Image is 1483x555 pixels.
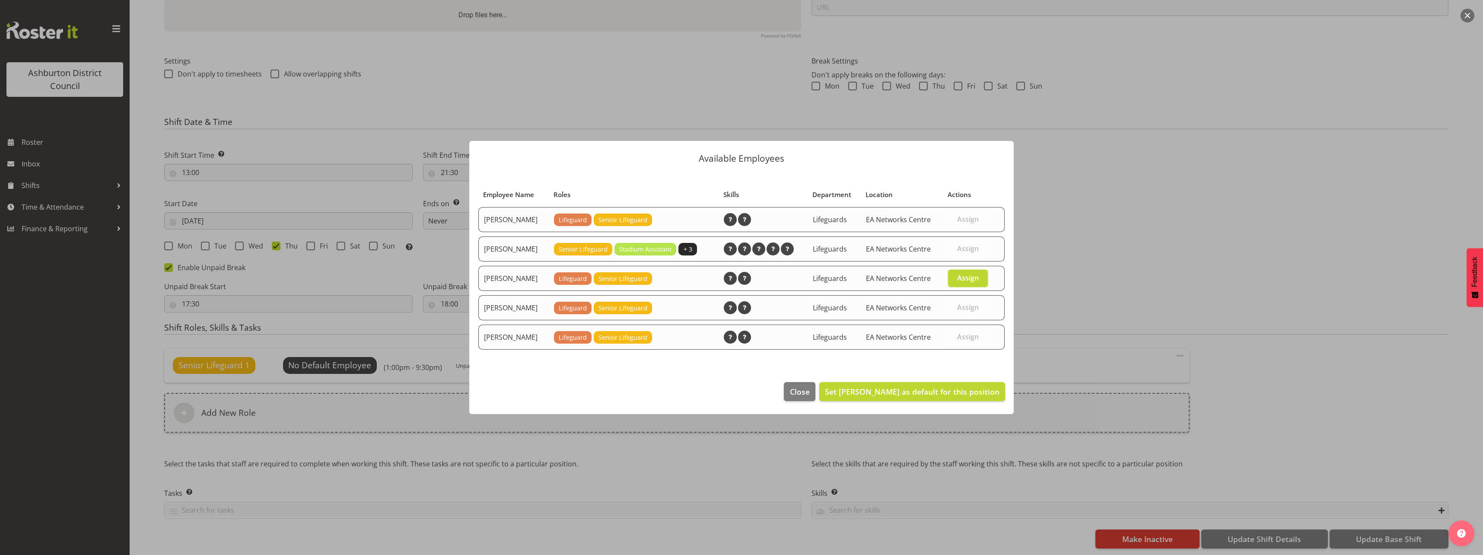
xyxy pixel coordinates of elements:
span: Senior Lifeguard [598,303,647,313]
span: EA Networks Centre [866,303,931,313]
td: [PERSON_NAME] [478,295,549,320]
div: Employee Name [483,190,544,200]
span: Assign [957,215,979,223]
span: Assign [957,274,979,282]
td: [PERSON_NAME] [478,207,549,232]
div: Department [812,190,856,200]
span: + 3 [684,245,692,254]
div: Actions [948,190,988,200]
td: [PERSON_NAME] [478,236,549,262]
span: Lifeguards [813,303,847,313]
div: Skills [723,190,803,200]
span: Lifeguard [559,274,587,284]
span: EA Networks Centre [866,244,931,254]
span: Lifeguard [559,215,587,225]
td: [PERSON_NAME] [478,266,549,291]
button: Close [784,382,815,401]
span: Close [790,386,810,397]
div: Roles [554,190,713,200]
button: Feedback - Show survey [1467,248,1483,307]
span: Assign [957,332,979,341]
span: Senior Lifeguard [598,215,647,225]
span: Assign [957,303,979,312]
span: Senior Lifeguard [598,333,647,342]
span: Lifeguards [813,215,847,224]
div: Location [866,190,938,200]
img: help-xxl-2.png [1457,529,1466,538]
td: [PERSON_NAME] [478,325,549,350]
span: Set [PERSON_NAME] as default for this position [825,386,999,397]
span: Feedback [1471,257,1479,287]
span: EA Networks Centre [866,332,931,342]
span: Senior Lifeguard [559,245,608,254]
span: Lifeguards [813,274,847,283]
span: Lifeguard [559,333,587,342]
span: Assign [957,244,979,253]
span: Stadium Assistant [619,245,671,254]
span: EA Networks Centre [866,215,931,224]
p: Available Employees [478,154,1005,163]
span: Senior Lifeguard [598,274,647,284]
span: EA Networks Centre [866,274,931,283]
span: Lifeguards [813,244,847,254]
button: Set [PERSON_NAME] as default for this position [819,382,1005,401]
span: Lifeguards [813,332,847,342]
span: Lifeguard [559,303,587,313]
